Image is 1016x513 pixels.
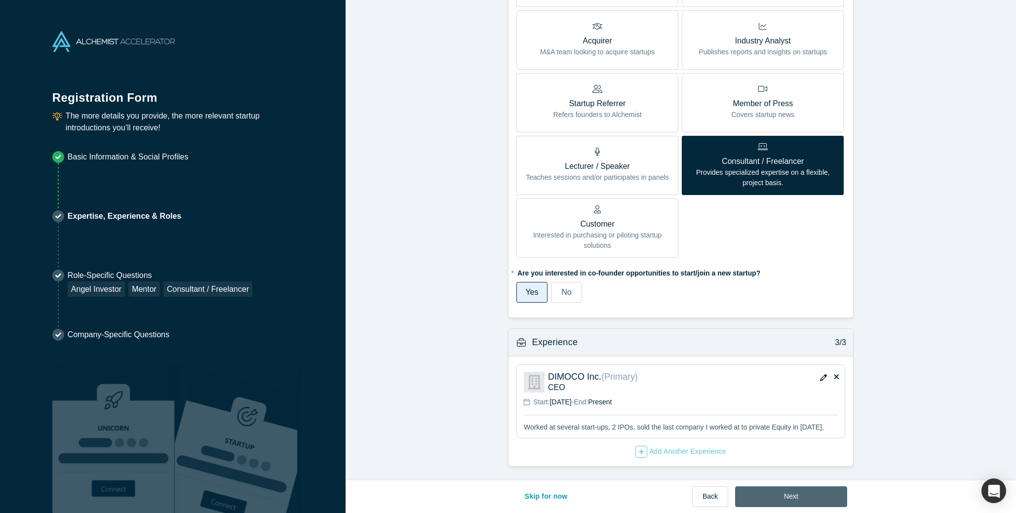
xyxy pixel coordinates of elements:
[553,110,642,120] p: Refers founders to Alchemist
[548,382,838,393] p: CEO
[526,172,669,183] p: Teaches sessions and/or participates in panels
[735,486,847,507] button: Next
[553,98,642,110] p: Startup Referrer
[52,31,175,52] img: Alchemist Accelerator Logo
[689,167,836,188] p: Provides specialized expertise on a flexible, project basis.
[533,397,612,407] p: -
[68,281,125,297] div: Angel Investor
[574,398,588,406] span: End:
[532,336,578,349] h3: Experience
[525,288,538,296] span: Yes
[550,398,572,406] span: [DATE]
[128,281,160,297] div: Mentor
[635,446,726,458] div: Add Another Experience
[533,398,549,406] span: Start:
[588,398,612,406] span: Present
[526,160,669,172] p: Lecturer / Speaker
[516,265,845,278] label: Are you interested in co-founder opportunities to start/join a new startup?
[548,372,765,382] p: DIMOCO Inc.
[66,110,293,134] p: The more details you provide, the more relevant startup introductions you’ll receive!
[692,486,728,507] button: Back
[68,270,252,281] p: Role-Specific Questions
[524,423,838,431] p: Worked at several start-ups, 2 IPOs, sold the last company I worked at to private Equity in [DATE],
[514,486,578,507] button: Skip for now
[163,281,252,297] div: Consultant / Freelancer
[524,372,545,393] img: DIMOCO Inc. logo
[524,230,671,251] p: Interested in purchasing or piloting startup solutions
[540,35,655,47] p: Acquirer
[175,367,297,513] img: Prism AI
[731,98,794,110] p: Member of Press
[699,47,827,57] p: Publishes reports and insights on startups
[561,288,571,296] span: No
[524,218,671,230] p: Customer
[601,372,638,382] span: (Primary)
[52,79,293,107] h1: Registration Form
[731,110,794,120] p: Covers startup news
[68,329,169,341] p: Company-Specific Questions
[68,151,189,163] p: Basic Information & Social Profiles
[689,156,836,167] p: Consultant / Freelancer
[68,210,181,222] p: Expertise, Experience & Roles
[830,337,846,349] p: 3/3
[52,367,175,513] img: Robust Technologies
[540,47,655,57] p: M&A team looking to acquire startups
[635,445,727,458] button: Add Another Experience
[699,35,827,47] p: Industry Analyst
